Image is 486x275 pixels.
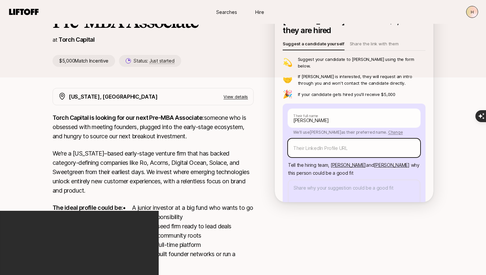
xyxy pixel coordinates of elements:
p: We’re a [US_STATE]–based early-stage venture firm that has backed category-defining companies lik... [53,149,254,195]
p: Suggest a candidate yourself [283,40,344,50]
a: Searches [210,6,243,18]
p: Tell the hiring team, why this person could be a good fit [288,161,420,177]
span: [PERSON_NAME] [374,162,409,168]
p: If [PERSON_NAME] is interested, they will request an intro through you and won't contact the cand... [298,73,425,86]
p: View details [223,93,248,100]
span: Just started [149,58,175,64]
p: 💫 [283,59,293,67]
a: Hire [243,6,276,18]
p: • A junior investor at a big fund who wants to go earlier-stage and take on more direct responsib... [53,203,254,268]
p: H [471,8,474,16]
button: H [466,6,478,18]
p: Status: [134,57,174,65]
p: [US_STATE], [GEOGRAPHIC_DATA] [69,92,158,101]
strong: The ideal profile could be: [53,204,123,211]
p: 🤝 [283,76,293,84]
a: Torch Capital [59,36,95,43]
h1: Pre-MBA Associate [53,11,254,31]
p: If your candidate gets hired you'll receive $5,000 [298,91,395,98]
p: Share the link with them [350,40,399,50]
span: [PERSON_NAME] [331,162,366,168]
span: Searches [216,9,237,16]
strong: Torch Capital is looking for our next Pre-MBA Associate: [53,114,204,121]
span: Change [388,130,403,135]
p: Suggest your candidate to [PERSON_NAME] using the form below. [298,56,425,69]
p: at [53,35,57,44]
p: 🎉 [283,90,293,98]
p: $5,000 Match Incentive [53,55,115,67]
span: and [366,162,410,168]
p: We'll use [PERSON_NAME] as their preferred name. [288,127,420,135]
span: Hire [255,9,264,16]
p: someone who is obsessed with meeting founders, plugged into the early-stage ecosystem, and hungry... [53,113,254,141]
